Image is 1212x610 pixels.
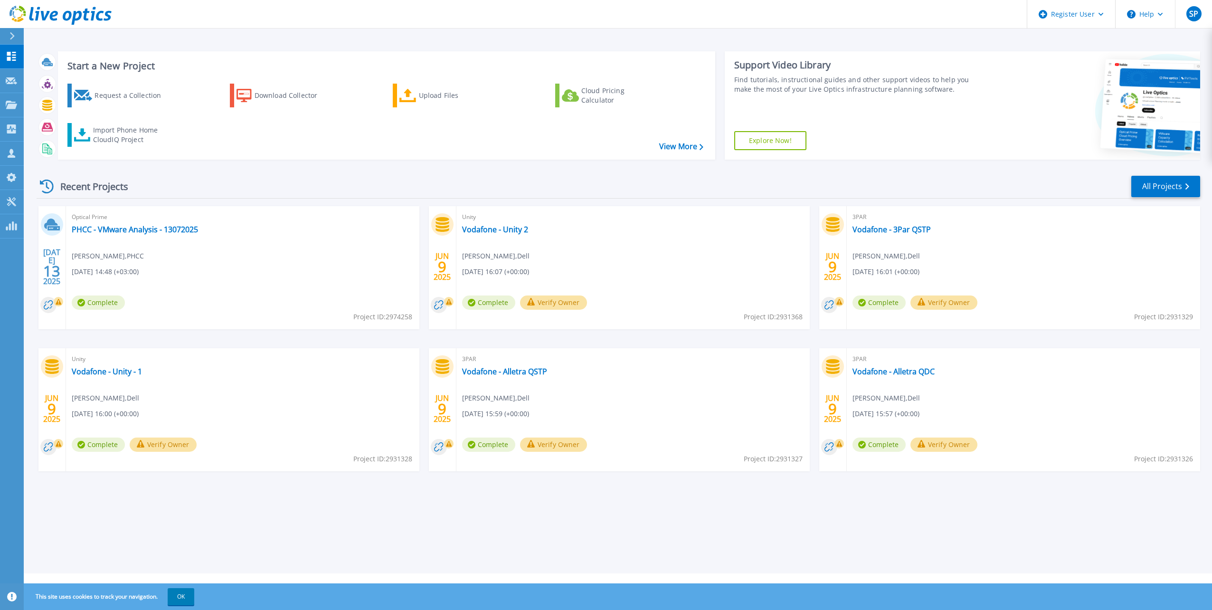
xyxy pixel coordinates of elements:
span: 9 [438,263,446,271]
span: Project ID: 2931368 [744,312,803,322]
span: [PERSON_NAME] , Dell [72,393,139,403]
span: Complete [462,438,515,452]
span: 9 [438,405,446,413]
span: Complete [72,438,125,452]
a: Vodafone - Alletra QSTP [462,367,547,376]
a: Vodafone - Alletra QDC [852,367,935,376]
button: OK [168,588,194,605]
a: Cloud Pricing Calculator [555,84,661,107]
span: Complete [462,295,515,310]
span: 9 [828,263,837,271]
a: View More [659,142,703,151]
div: Find tutorials, instructional guides and other support videos to help you make the most of your L... [734,75,980,94]
div: Support Video Library [734,59,980,71]
div: Request a Collection [95,86,170,105]
div: Recent Projects [37,175,141,198]
span: 3PAR [852,212,1194,222]
div: Import Phone Home CloudIQ Project [93,125,167,144]
span: [PERSON_NAME] , Dell [462,251,530,261]
button: Verify Owner [520,438,587,452]
div: JUN 2025 [824,249,842,284]
span: Complete [852,295,906,310]
button: Verify Owner [130,438,197,452]
button: Verify Owner [910,438,977,452]
span: Project ID: 2974258 [353,312,412,322]
button: Verify Owner [910,295,977,310]
div: Download Collector [255,86,331,105]
a: Request a Collection [67,84,173,107]
span: [DATE] 15:57 (+00:00) [852,409,919,419]
span: 9 [47,405,56,413]
span: [PERSON_NAME] , Dell [852,251,920,261]
span: [DATE] 16:07 (+00:00) [462,267,529,277]
span: Unity [462,212,804,222]
a: Vodafone - Unity 2 [462,225,528,234]
a: Download Collector [230,84,336,107]
a: PHCC - VMware Analysis - 13072025 [72,225,198,234]
div: JUN 2025 [824,391,842,426]
span: Project ID: 2931328 [353,454,412,464]
span: Complete [852,438,906,452]
a: Explore Now! [734,131,806,150]
div: [DATE] 2025 [43,249,61,284]
span: [PERSON_NAME] , Dell [852,393,920,403]
span: [DATE] 15:59 (+00:00) [462,409,529,419]
span: Optical Prime [72,212,414,222]
div: JUN 2025 [433,391,451,426]
span: [DATE] 16:01 (+00:00) [852,267,919,277]
span: Project ID: 2931326 [1134,454,1193,464]
span: This site uses cookies to track your navigation. [26,588,194,605]
span: [PERSON_NAME] , Dell [462,393,530,403]
div: JUN 2025 [43,391,61,426]
span: Unity [72,354,414,364]
span: SP [1189,10,1198,18]
span: [DATE] 14:48 (+03:00) [72,267,139,277]
span: [DATE] 16:00 (+00:00) [72,409,139,419]
span: [PERSON_NAME] , PHCC [72,251,144,261]
span: Project ID: 2931329 [1134,312,1193,322]
span: Complete [72,295,125,310]
span: 3PAR [462,354,804,364]
span: Project ID: 2931327 [744,454,803,464]
button: Verify Owner [520,295,587,310]
a: Upload Files [393,84,499,107]
span: 9 [828,405,837,413]
a: All Projects [1131,176,1200,197]
div: Cloud Pricing Calculator [581,86,657,105]
span: 3PAR [852,354,1194,364]
h3: Start a New Project [67,61,703,71]
div: Upload Files [419,86,495,105]
a: Vodafone - 3Par QSTP [852,225,931,234]
a: Vodafone - Unity - 1 [72,367,142,376]
div: JUN 2025 [433,249,451,284]
span: 13 [43,267,60,275]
